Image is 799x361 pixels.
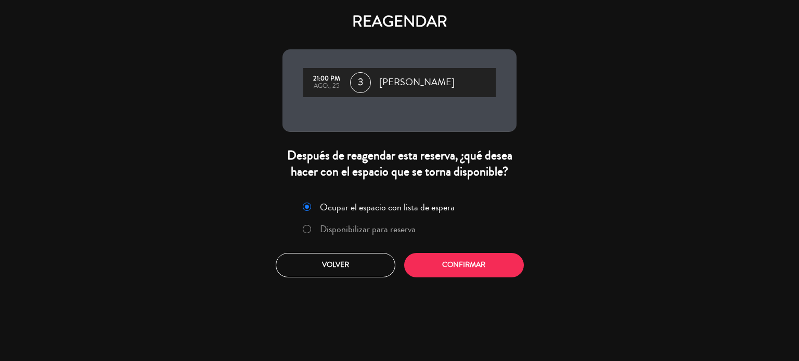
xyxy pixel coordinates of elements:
[308,83,345,90] div: ago., 25
[276,253,395,277] button: Volver
[320,224,416,234] label: Disponibilizar para reserva
[282,148,517,180] div: Después de reagendar esta reserva, ¿qué desea hacer con el espacio que se torna disponible?
[379,75,455,90] span: [PERSON_NAME]
[350,72,371,93] span: 3
[282,12,517,31] h4: REAGENDAR
[308,75,345,83] div: 21:00 PM
[404,253,524,277] button: Confirmar
[320,203,455,212] label: Ocupar el espacio con lista de espera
